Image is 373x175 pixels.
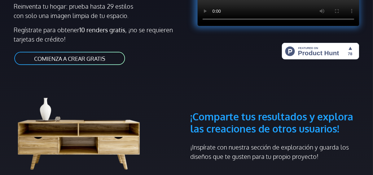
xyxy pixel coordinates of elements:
img: HomeStyler AI - Diseño de interiores fácil: Consiga la casa de sus sueños con un solo clic | Prod... [282,43,359,60]
font: Reinventa tu hogar: prueba hasta 29 estilos con solo una imagen limpia de tu espacio. [14,2,133,20]
font: 10 renders gratis [79,26,125,34]
font: ¡Comparte tus resultados y explora las creaciones de otros usuarios! [190,110,353,135]
font: COMIENZA A CREAR GRATIS [34,55,105,62]
font: ¡Inspírate con nuestra sección de exploración y guarda los diseños que te gusten para tu propio p... [190,143,349,161]
font: Regístrate para obtener [14,26,79,34]
img: armario de sala de estar [14,81,153,173]
a: COMIENZA A CREAR GRATIS [14,51,126,66]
